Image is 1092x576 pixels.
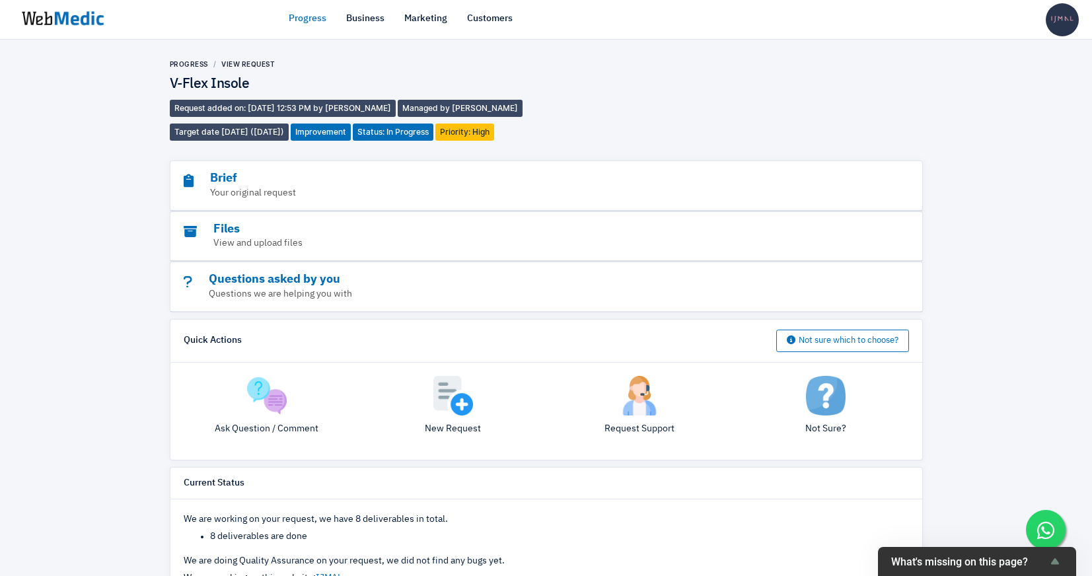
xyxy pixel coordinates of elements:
[346,12,384,26] a: Business
[398,100,523,117] span: Managed by [PERSON_NAME]
[184,222,836,237] h3: Files
[743,422,909,436] p: Not Sure?
[806,376,846,415] img: not-sure.png
[184,554,909,568] p: We are doing Quality Assurance on your request, we did not find any bugs yet.
[170,76,546,93] h4: V-Flex Insole
[891,556,1047,568] span: What's missing on this page?
[370,422,536,436] p: New Request
[467,12,513,26] a: Customers
[170,124,289,141] span: Target date [DATE] ([DATE])
[184,171,836,186] h3: Brief
[291,124,351,141] span: Improvement
[184,478,244,489] h6: Current Status
[435,124,494,141] span: Priority: High
[184,422,350,436] p: Ask Question / Comment
[776,330,909,352] button: Not sure which to choose?
[170,59,546,69] nav: breadcrumb
[184,287,836,301] p: Questions we are helping you with
[221,60,275,68] a: View Request
[353,124,433,141] span: Status: In Progress
[210,530,909,544] li: 8 deliverables are done
[404,12,447,26] a: Marketing
[184,513,909,526] p: We are working on your request, we have 8 deliverables in total.
[170,60,208,68] a: Progress
[433,376,473,415] img: add.png
[620,376,659,415] img: support.png
[184,272,836,287] h3: Questions asked by you
[170,100,396,117] span: Request added on: [DATE] 12:53 PM by [PERSON_NAME]
[184,236,836,250] p: View and upload files
[556,422,723,436] p: Request Support
[184,186,836,200] p: Your original request
[289,12,326,26] a: Progress
[891,554,1063,569] button: Show survey - What's missing on this page?
[247,376,287,415] img: question.png
[184,335,242,347] h6: Quick Actions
